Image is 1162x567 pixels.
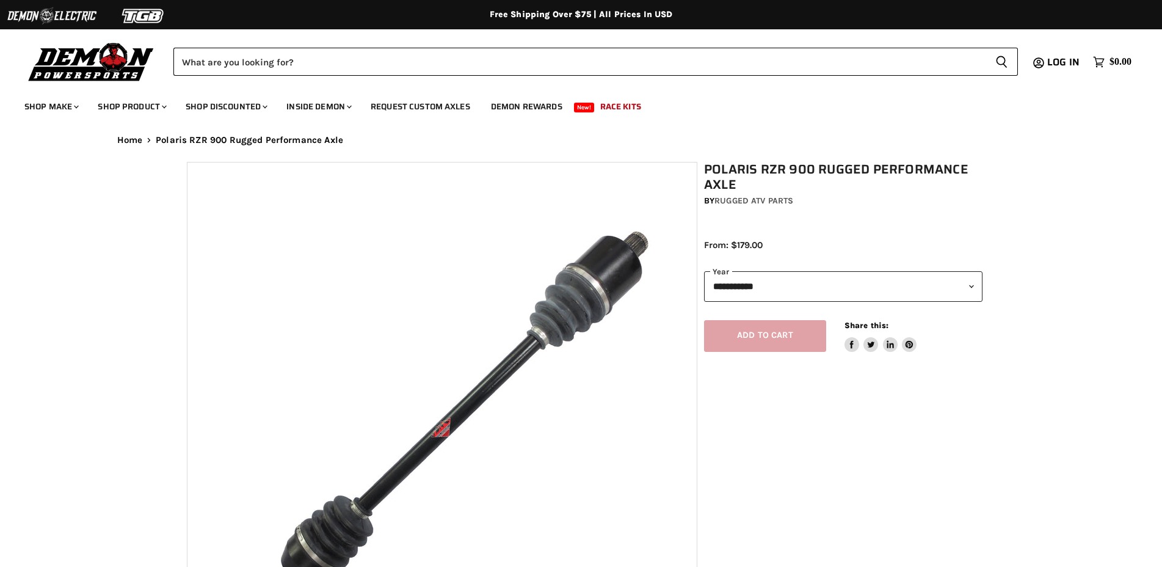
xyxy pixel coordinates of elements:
select: year [704,271,982,301]
a: Home [117,135,143,145]
span: $0.00 [1109,56,1131,68]
a: Rugged ATV Parts [714,196,793,206]
img: Demon Electric Logo 2 [6,4,98,27]
h1: Polaris RZR 900 Rugged Performance Axle [704,162,982,192]
span: Share this: [844,321,888,330]
aside: Share this: [844,320,917,353]
a: Request Custom Axles [361,94,479,119]
a: Shop Discounted [176,94,275,119]
span: Log in [1047,54,1080,70]
span: From: $179.00 [704,240,763,251]
a: $0.00 [1087,53,1138,71]
button: Search [986,48,1018,76]
a: Inside Demon [277,94,359,119]
a: Race Kits [591,94,650,119]
div: by [704,194,982,208]
input: Search [173,48,986,76]
a: Shop Make [15,94,86,119]
img: TGB Logo 2 [98,4,189,27]
span: New! [574,103,595,112]
a: Shop Product [89,94,174,119]
form: Product [173,48,1018,76]
div: Free Shipping Over $75 | All Prices In USD [93,9,1070,20]
nav: Breadcrumbs [93,135,1070,145]
a: Demon Rewards [482,94,572,119]
img: Demon Powersports [24,40,158,83]
span: Polaris RZR 900 Rugged Performance Axle [156,135,343,145]
a: Log in [1042,57,1087,68]
ul: Main menu [15,89,1128,119]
